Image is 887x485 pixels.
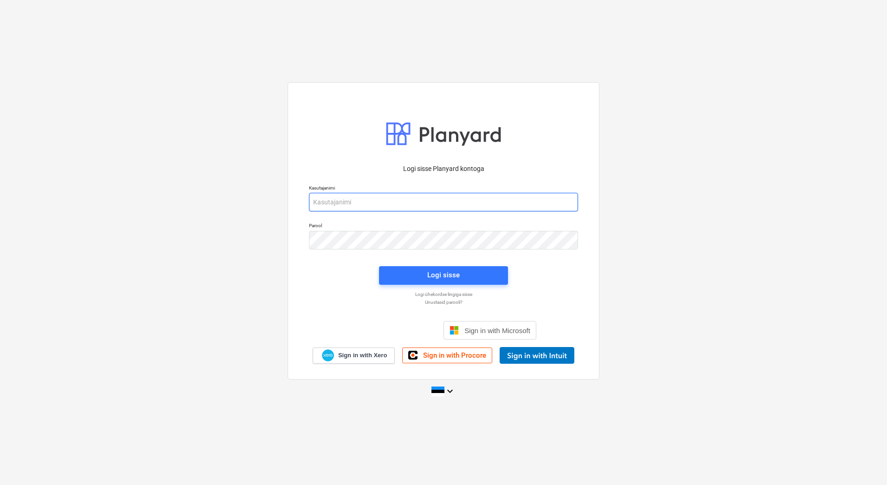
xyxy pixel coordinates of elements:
img: Microsoft logo [450,326,459,335]
img: Xero logo [322,349,334,362]
input: Kasutajanimi [309,193,578,211]
i: keyboard_arrow_down [444,386,456,397]
span: Sign in with Xero [338,351,387,360]
a: Logi ühekordse lingiga sisse [304,291,583,297]
a: Sign in with Procore [402,347,492,363]
button: Logi sisse [379,266,508,285]
span: Sign in with Microsoft [464,327,530,334]
a: Unustasid parooli? [304,299,583,305]
div: Logi sisse [427,269,460,281]
span: Sign in with Procore [423,351,486,360]
iframe: Sign in with Google Button [346,320,441,341]
p: Kasutajanimi [309,185,578,193]
p: Parool [309,223,578,230]
iframe: Chat Widget [841,440,887,485]
a: Sign in with Xero [313,347,395,364]
p: Logi sisse Planyard kontoga [309,164,578,174]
